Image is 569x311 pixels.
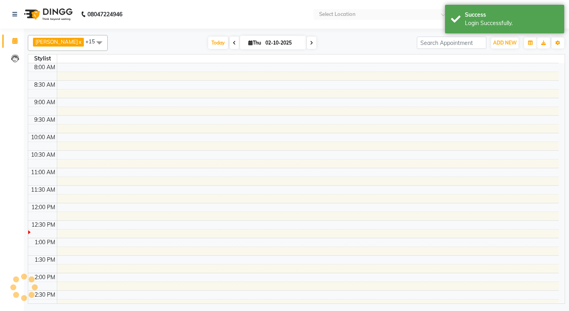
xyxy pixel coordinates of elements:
div: 1:00 PM [33,238,57,247]
div: Select Location [319,10,356,18]
div: 2:30 PM [33,291,57,299]
div: Success [465,11,558,19]
div: 9:30 AM [33,116,57,124]
span: +15 [85,38,101,45]
button: ADD NEW [491,37,519,49]
div: 8:00 AM [33,63,57,72]
div: 10:00 AM [29,133,57,142]
span: Today [208,37,228,49]
div: 12:00 PM [30,203,57,212]
div: 8:30 AM [33,81,57,89]
div: 10:30 AM [29,151,57,159]
input: 2025-10-02 [263,37,303,49]
div: 1:30 PM [33,256,57,264]
img: logo [20,3,75,25]
input: Search Appointment [417,37,486,49]
div: 11:30 AM [29,186,57,194]
span: [PERSON_NAME] [35,39,78,45]
div: 2:00 PM [33,273,57,282]
b: 08047224946 [87,3,122,25]
div: Login Successfully. [465,19,558,27]
div: 11:00 AM [29,168,57,177]
span: ADD NEW [493,40,517,46]
div: 12:30 PM [30,221,57,229]
div: 9:00 AM [33,98,57,107]
div: Stylist [28,54,57,63]
span: Thu [246,40,263,46]
a: x [78,39,81,45]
